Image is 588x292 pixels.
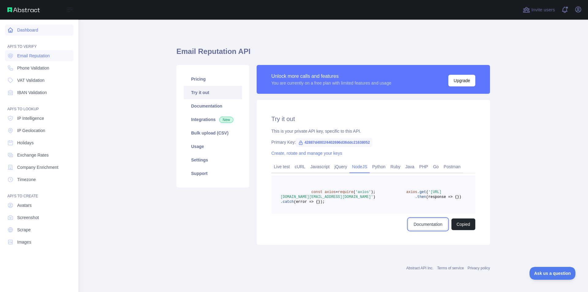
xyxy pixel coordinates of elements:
[338,190,353,194] span: require
[17,115,44,121] span: IP Intelligence
[296,138,372,147] span: 42887d4001f4402696d36ddc21638052
[5,186,73,199] div: API'S TO CREATE
[271,80,391,86] div: You are currently on a free plan with limited features and usage
[5,75,73,86] a: VAT Validation
[426,195,457,199] span: (response => {
[5,174,73,185] a: Timezone
[17,77,44,83] span: VAT Validation
[403,162,417,172] a: Java
[5,125,73,136] a: IP Geolocation
[522,5,556,15] button: Invite users
[184,153,242,167] a: Settings
[176,47,490,61] h1: Email Reputation API
[448,75,475,86] button: Upgrade
[531,6,555,13] span: Invite users
[5,212,73,223] a: Screenshot
[353,190,356,194] span: (
[5,87,73,98] a: IBAN Validation
[371,190,375,194] span: );
[219,117,233,123] span: New
[17,152,49,158] span: Exchange Rates
[530,267,576,280] iframe: Toggle Customer Support
[17,176,36,183] span: Timezone
[184,72,242,86] a: Pricing
[5,150,73,161] a: Exchange Rates
[318,200,325,204] span: });
[325,190,336,194] span: axios
[184,113,242,126] a: Integrations New
[5,99,73,112] div: API'S TO LOOKUP
[17,239,31,245] span: Images
[406,190,417,194] span: axios
[5,137,73,148] a: Holidays
[417,190,426,194] span: .get
[184,126,242,140] a: Bulk upload (CSV)
[271,115,475,123] h2: Try it out
[408,218,447,230] a: Documentation
[294,200,318,204] span: (error => {
[406,266,434,270] a: Abstract API Inc.
[17,53,50,59] span: Email Reputation
[437,266,464,270] a: Terms of service
[5,237,73,248] a: Images
[431,162,441,172] a: Go
[17,214,39,221] span: Screenshot
[441,162,463,172] a: Postman
[417,162,431,172] a: PHP
[292,162,308,172] a: cURL
[7,7,40,12] img: Abstract API
[5,162,73,173] a: Company Enrichment
[468,266,490,270] a: Privacy policy
[184,140,242,153] a: Usage
[184,167,242,180] a: Support
[336,190,338,194] span: =
[17,140,34,146] span: Holidays
[184,99,242,113] a: Documentation
[5,50,73,61] a: Email Reputation
[356,190,371,194] span: 'axios'
[271,139,475,145] div: Primary Key:
[184,86,242,99] a: Try it out
[5,37,73,49] div: API'S TO VERIFY
[271,128,475,134] div: This is your private API key, specific to this API.
[457,195,461,199] span: })
[17,65,49,71] span: Phone Validation
[5,63,73,74] a: Phone Validation
[426,190,428,194] span: (
[308,162,332,172] a: Javascript
[5,113,73,124] a: IP Intelligence
[17,127,45,134] span: IP Geolocation
[5,25,73,36] a: Dashboard
[271,73,391,80] div: Unlock more calls and features
[5,224,73,235] a: Scrape
[311,190,322,194] span: const
[271,151,342,156] a: Create, rotate and manage your keys
[271,162,292,172] a: Live test
[17,89,47,96] span: IBAN Validation
[281,200,294,204] span: .catch
[388,162,403,172] a: Ruby
[370,162,388,172] a: Python
[17,227,31,233] span: Scrape
[373,195,375,199] span: )
[451,218,475,230] button: Copied
[17,202,32,208] span: Avatars
[349,162,370,172] a: NodeJS
[5,200,73,211] a: Avatars
[17,164,58,170] span: Company Enrichment
[332,162,349,172] a: jQuery
[415,195,426,199] span: .then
